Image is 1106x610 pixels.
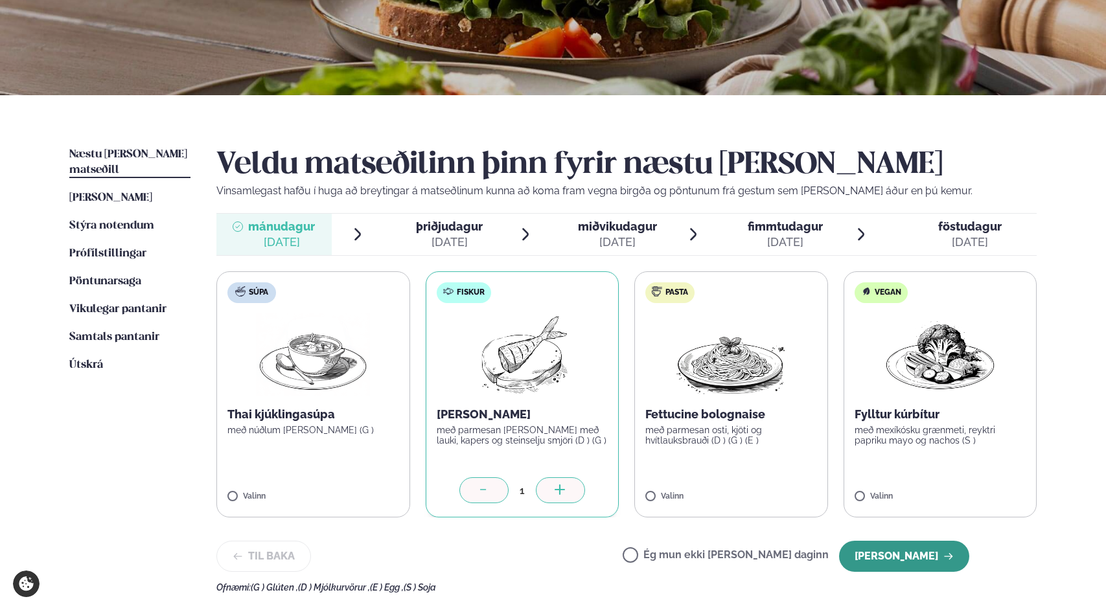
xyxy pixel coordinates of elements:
[251,582,298,593] span: (G ) Glúten ,
[509,483,536,498] div: 1
[370,582,404,593] span: (E ) Egg ,
[855,407,1026,422] p: Fylltur kúrbítur
[416,234,483,250] div: [DATE]
[578,220,657,233] span: miðvikudagur
[69,274,141,289] a: Pöntunarsaga
[652,286,662,297] img: pasta.svg
[69,359,103,370] span: Útskrá
[883,313,997,396] img: Vegan.png
[216,147,1037,183] h2: Veldu matseðilinn þinn fyrir næstu [PERSON_NAME]
[256,313,370,396] img: Soup.png
[665,288,688,298] span: Pasta
[69,220,154,231] span: Stýra notendum
[248,234,315,250] div: [DATE]
[839,541,969,572] button: [PERSON_NAME]
[69,246,146,262] a: Prófílstillingar
[437,425,608,446] p: með parmesan [PERSON_NAME] með lauki, kapers og steinselju smjöri (D ) (G )
[69,302,167,317] a: Vikulegar pantanir
[216,582,1037,593] div: Ofnæmi:
[227,407,399,422] p: Thai kjúklingasúpa
[69,276,141,287] span: Pöntunarsaga
[69,304,167,315] span: Vikulegar pantanir
[69,357,103,373] a: Útskrá
[645,425,817,446] p: með parmesan osti, kjöti og hvítlauksbrauði (D ) (G ) (E )
[69,147,190,178] a: Næstu [PERSON_NAME] matseðill
[69,218,154,234] a: Stýra notendum
[298,582,370,593] span: (D ) Mjólkurvörur ,
[69,149,187,175] span: Næstu [PERSON_NAME] matseðill
[216,541,311,572] button: Til baka
[437,407,608,422] p: [PERSON_NAME]
[227,425,399,435] p: með núðlum [PERSON_NAME] (G )
[416,220,483,233] span: þriðjudagur
[69,330,159,345] a: Samtals pantanir
[69,192,152,203] span: [PERSON_NAME]
[938,234,1002,250] div: [DATE]
[875,288,901,298] span: Vegan
[69,332,159,343] span: Samtals pantanir
[13,570,40,597] a: Cookie settings
[748,220,823,233] span: fimmtudagur
[855,425,1026,446] p: með mexíkósku grænmeti, reyktri papriku mayo og nachos (S )
[578,234,657,250] div: [DATE]
[748,234,823,250] div: [DATE]
[69,248,146,259] span: Prófílstillingar
[248,220,315,233] span: mánudagur
[249,288,268,298] span: Súpa
[216,183,1037,199] p: Vinsamlegast hafðu í huga að breytingar á matseðlinum kunna að koma fram vegna birgða og pöntunum...
[69,190,152,206] a: [PERSON_NAME]
[235,286,246,297] img: soup.svg
[938,220,1002,233] span: föstudagur
[457,288,485,298] span: Fiskur
[404,582,436,593] span: (S ) Soja
[465,313,579,396] img: Fish.png
[443,286,454,297] img: fish.svg
[645,407,817,422] p: Fettucine bolognaise
[861,286,871,297] img: Vegan.svg
[674,313,788,396] img: Spagetti.png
